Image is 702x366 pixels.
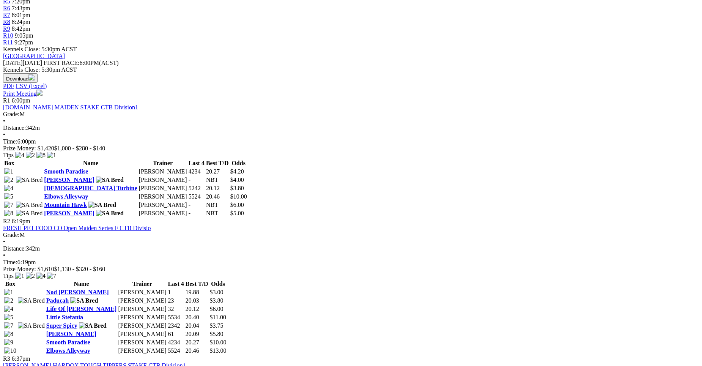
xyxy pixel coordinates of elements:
a: Little Stefania [46,314,83,320]
td: 20.09 [185,330,209,338]
a: Elbows Alleyway [46,347,90,354]
td: 4234 [168,339,184,346]
td: NBT [206,201,229,209]
a: R9 [3,25,10,32]
img: 2 [26,273,35,279]
td: [PERSON_NAME] [139,210,187,217]
th: Last 4 [168,280,184,288]
td: [PERSON_NAME] [118,339,167,346]
td: 20.27 [185,339,209,346]
img: 2 [4,297,13,304]
a: Print Meeting [3,90,42,97]
span: $3.00 [210,289,224,295]
td: 20.12 [185,305,209,313]
img: 7 [4,322,13,329]
img: 4 [4,306,13,312]
span: $4.20 [230,168,244,175]
button: Download [3,73,38,83]
td: 20.27 [206,168,229,175]
a: FRESH PET FOOD CO Open Maiden Series F CTB Divisio [3,225,151,231]
img: SA Bred [16,202,43,208]
span: 8:01pm [12,12,30,18]
img: 9 [4,339,13,346]
img: SA Bred [18,322,45,329]
a: Life Of [PERSON_NAME] [46,306,117,312]
span: $4.00 [230,177,244,183]
span: Box [5,281,16,287]
div: M [3,111,699,118]
td: 5524 [168,347,184,355]
span: 8:42pm [12,25,30,32]
img: 8 [4,331,13,338]
th: Name [44,159,137,167]
a: Nod [PERSON_NAME] [46,289,109,295]
td: [PERSON_NAME] [118,347,167,355]
span: $5.00 [230,210,244,216]
img: SA Bred [16,210,43,217]
img: 2 [4,177,13,183]
td: 5524 [188,193,205,200]
div: 6:00pm [3,138,699,145]
td: 19.88 [185,289,209,296]
a: [DOMAIN_NAME] MAIDEN STAKE CTB Division1 [3,104,138,110]
a: R7 [3,12,10,18]
span: R8 [3,19,10,25]
img: 1 [4,168,13,175]
th: Name [46,280,117,288]
img: SA Bred [96,177,124,183]
span: 9:27pm [14,39,33,46]
div: 342m [3,125,699,131]
span: $3.80 [230,185,244,191]
th: Best T/D [185,280,209,288]
span: $6.00 [210,306,224,312]
img: 4 [36,273,46,279]
span: Box [4,160,14,166]
img: 8 [4,210,13,217]
img: 1 [15,273,24,279]
img: 7 [47,273,56,279]
td: [PERSON_NAME] [139,193,187,200]
a: Mountain Hawk [44,202,87,208]
span: 7:43pm [12,5,30,11]
td: [PERSON_NAME] [118,305,167,313]
td: [PERSON_NAME] [118,289,167,296]
span: $5.80 [210,331,224,337]
a: [PERSON_NAME] [44,177,94,183]
span: Time: [3,259,17,265]
span: $11.00 [210,314,226,320]
a: [DEMOGRAPHIC_DATA] Turbine [44,185,137,191]
span: [DATE] [3,60,23,66]
a: CSV (Excel) [16,83,47,89]
span: $3.75 [210,322,224,329]
span: R1 [3,97,10,104]
span: 6:37pm [12,355,30,362]
td: 20.46 [185,347,209,355]
a: Paducah [46,297,69,304]
div: Prize Money: $1,610 [3,266,699,273]
td: NBT [206,176,229,184]
th: Trainer [118,280,167,288]
img: printer.svg [36,90,42,96]
span: $1,000 - $280 - $140 [54,145,105,151]
img: SA Bred [70,297,98,304]
img: 1 [47,152,56,159]
div: Prize Money: $1,420 [3,145,699,152]
td: [PERSON_NAME] [118,314,167,321]
span: $10.00 [230,193,247,200]
img: 2 [26,152,35,159]
img: SA Bred [79,322,107,329]
img: 8 [36,152,46,159]
img: download.svg [28,74,35,80]
span: $1,130 - $320 - $160 [54,266,105,272]
span: R10 [3,32,13,39]
td: - [188,210,205,217]
span: Time: [3,138,17,145]
img: 4 [4,185,13,192]
span: Grade: [3,111,20,117]
td: - [188,176,205,184]
a: PDF [3,83,14,89]
th: Trainer [139,159,187,167]
a: Smooth Paradise [46,339,90,345]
